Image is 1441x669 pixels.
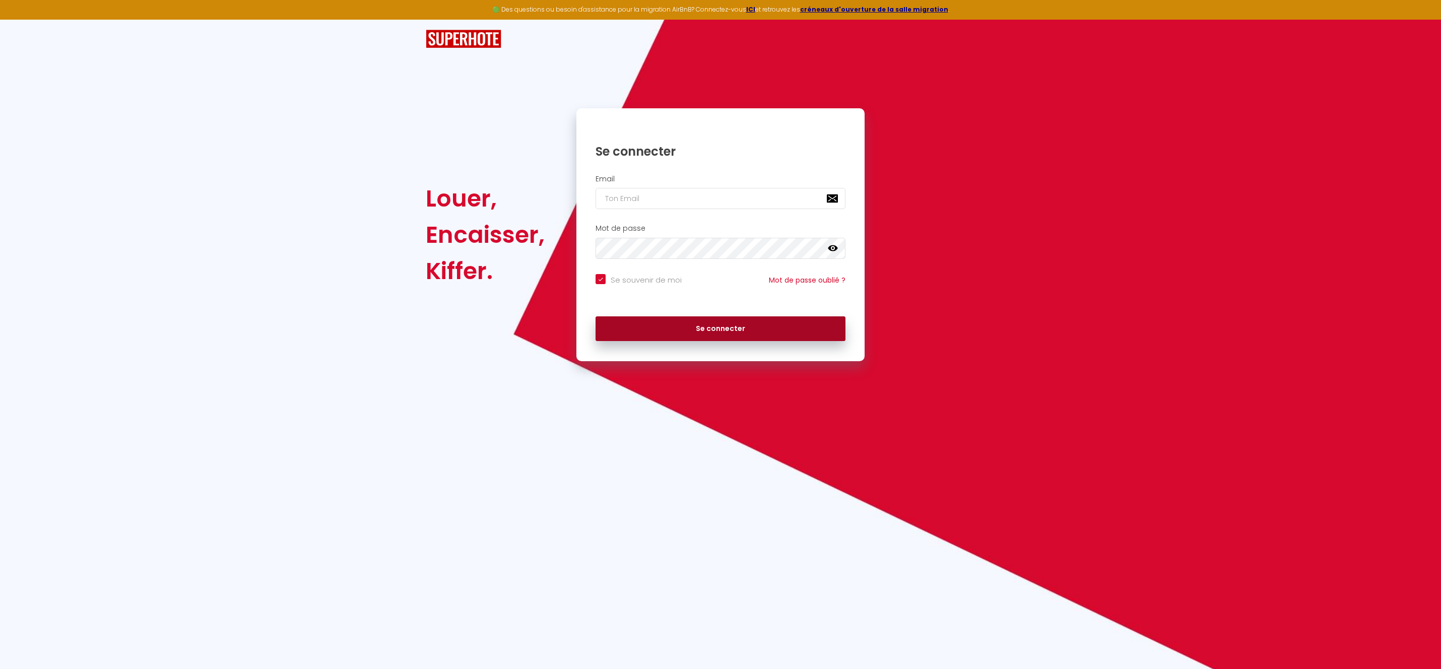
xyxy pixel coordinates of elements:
input: Ton Email [596,188,845,209]
button: Ouvrir le widget de chat LiveChat [8,4,38,34]
div: Kiffer. [426,253,545,289]
h1: Se connecter [596,144,845,159]
a: ICI [746,5,755,14]
h2: Mot de passe [596,224,845,233]
a: créneaux d'ouverture de la salle migration [800,5,948,14]
img: SuperHote logo [426,30,501,48]
div: Encaisser, [426,217,545,253]
h2: Email [596,175,845,183]
div: Louer, [426,180,545,217]
button: Se connecter [596,316,845,342]
a: Mot de passe oublié ? [769,275,845,285]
